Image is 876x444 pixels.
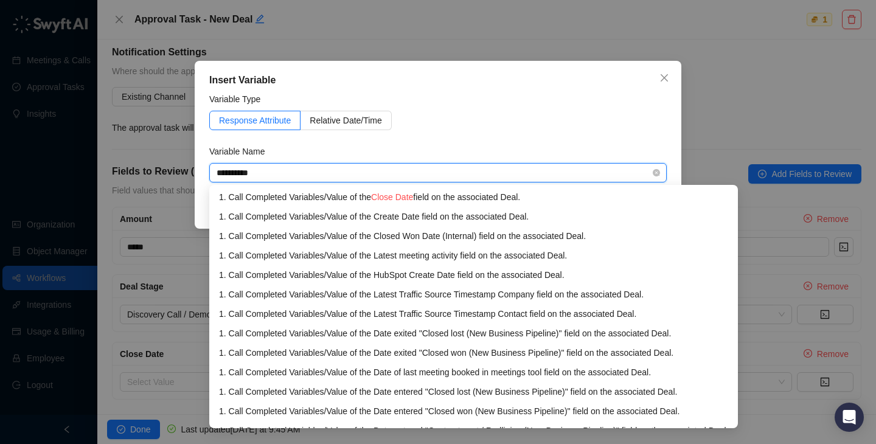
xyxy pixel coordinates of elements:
div: 1. Call Completed Variables / Value of the Date of last meeting booked in meetings tool field on ... [219,366,728,379]
div: 1. Call Completed Variables / Value of the Latest meeting activity field on the associated Deal. [219,249,728,262]
div: 1. Call Completed Variables / Value of the Latest Traffic Source Timestamp Contact field on the a... [219,307,728,321]
div: 1. Call Completed Variables / Value of the Create Date field on the associated Deal. [219,210,728,223]
div: 1. Call Completed Variables / Value of the Date entered "Closed won (New Business Pipeline)" fiel... [219,404,728,418]
span: Close Date [371,192,413,202]
div: 1. Call Completed Variables / Value of the Latest Traffic Source Timestamp Company field on the a... [219,288,728,301]
span: close [659,73,669,83]
button: Close [655,68,674,88]
div: 1. Call Completed Variables / Value of the Date entered "Closed lost (New Business Pipeline)" fie... [219,385,728,398]
div: Insert Variable [209,73,667,88]
div: 1. Call Completed Variables / Value of the HubSpot Create Date field on the associated Deal. [219,268,728,282]
div: 1. Call Completed Variables / Value of the Closed Won Date (Internal) field on the associated Deal. [219,229,728,243]
span: Relative Date/Time [310,116,382,125]
div: 1. Call Completed Variables / Value of the field on the associated Deal. [219,190,728,204]
div: 1. Call Completed Variables / Value of the Date exited "Closed won (New Business Pipeline)" field... [219,346,728,359]
label: Variable Type [209,92,269,106]
span: close-circle [653,169,660,176]
div: 1. Call Completed Variables / Value of the Date exited "Closed lost (New Business Pipeline)" fiel... [219,327,728,340]
label: Variable Name [209,145,273,158]
span: Response Attribute [219,116,291,125]
div: 1. Call Completed Variables / Value of the Date entered "Contract sent / Redlining (New Business ... [219,424,728,437]
div: Open Intercom Messenger [835,403,864,432]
